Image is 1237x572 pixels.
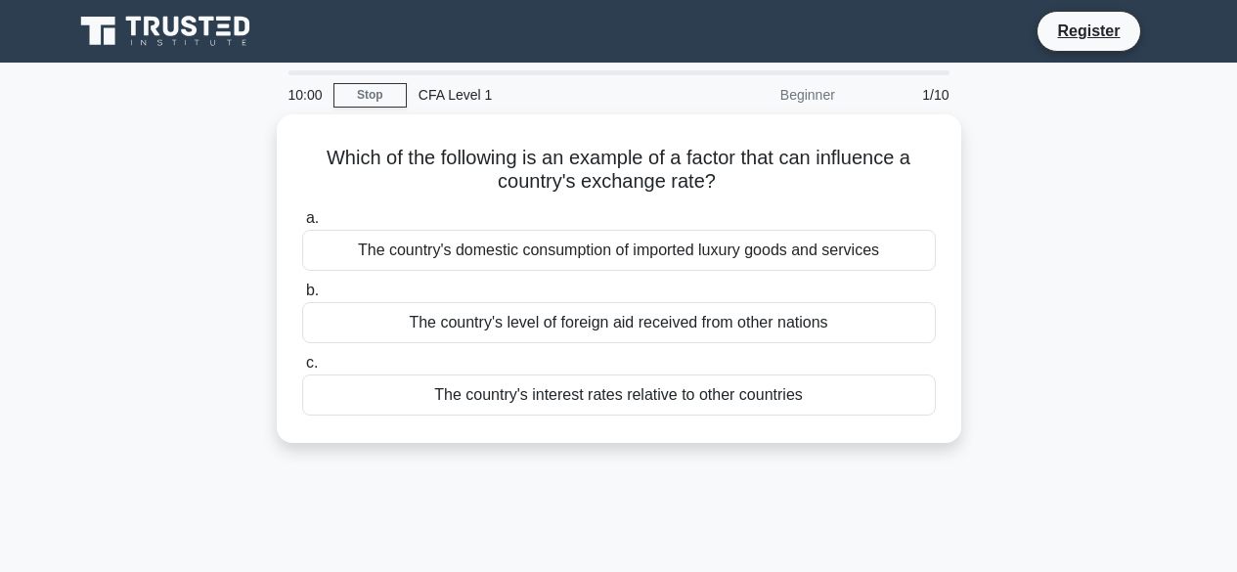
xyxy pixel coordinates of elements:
div: 1/10 [847,75,961,114]
span: a. [306,209,319,226]
div: CFA Level 1 [407,75,676,114]
a: Register [1045,19,1131,43]
div: Beginner [676,75,847,114]
a: Stop [333,83,407,108]
div: The country's interest rates relative to other countries [302,374,936,416]
span: b. [306,282,319,298]
span: c. [306,354,318,371]
div: 10:00 [277,75,333,114]
div: The country's domestic consumption of imported luxury goods and services [302,230,936,271]
h5: Which of the following is an example of a factor that can influence a country's exchange rate? [300,146,938,195]
div: The country's level of foreign aid received from other nations [302,302,936,343]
